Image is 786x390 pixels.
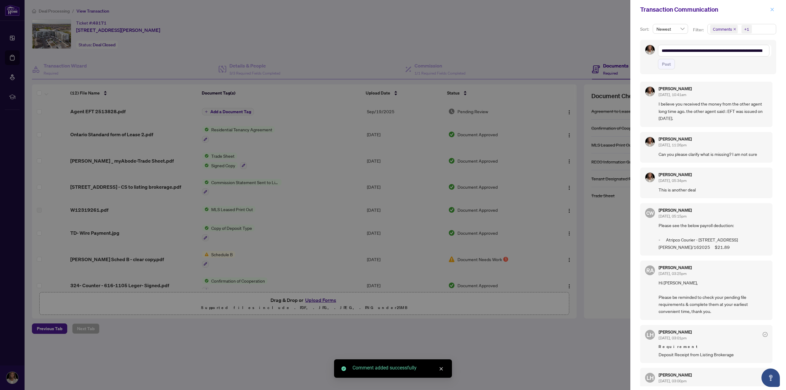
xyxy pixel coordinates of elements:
[352,364,445,372] div: Comment added successfully
[659,214,687,218] span: [DATE], 05:15pm
[761,369,780,387] button: Open asap
[659,172,692,177] h5: [PERSON_NAME]
[659,379,687,383] span: [DATE], 03:00pm
[645,45,655,54] img: Profile Icon
[659,351,768,358] span: Deposit Receipt from Listing Brokerage
[658,59,675,69] button: Post
[647,373,654,382] span: LH
[341,366,346,371] span: check-circle
[763,332,768,337] span: check-circle
[640,26,650,33] p: Sort:
[645,87,655,96] img: Profile Icon
[659,330,692,334] h5: [PERSON_NAME]
[659,178,687,183] span: [DATE], 05:34pm
[659,222,768,251] span: Please see the below payroll deduction: - Atripco Courier - [STREET_ADDRESS][PERSON_NAME]/162025 ...
[659,186,768,193] span: This is another deal
[659,265,692,270] h5: [PERSON_NAME]
[439,367,443,371] span: close
[659,143,687,147] span: [DATE], 11:26pm
[770,7,774,12] span: close
[659,100,768,122] span: I believe you received the money from the other agent long time ago. the other agent said : EFT w...
[646,266,654,275] span: RA
[659,373,692,377] h5: [PERSON_NAME]
[647,330,654,339] span: LH
[645,137,655,146] img: Profile Icon
[693,26,705,33] p: Filter:
[713,26,732,32] span: Comments
[659,344,768,350] span: Requirement
[659,271,687,276] span: [DATE], 03:25pm
[640,5,768,14] div: Transaction Communication
[656,24,684,33] span: Newest
[659,87,692,91] h5: [PERSON_NAME]
[744,26,749,32] div: +1
[659,137,692,141] h5: [PERSON_NAME]
[646,209,654,217] span: CW
[659,279,768,315] span: Hi [PERSON_NAME], Please be reminded to check your pending file requirements & complete them at y...
[710,25,738,33] span: Comments
[659,336,687,340] span: [DATE], 03:01pm
[733,28,736,31] span: close
[645,173,655,182] img: Profile Icon
[659,208,692,212] h5: [PERSON_NAME]
[659,151,768,158] span: Can you please clarify what is missing? I am not sure
[438,365,445,372] a: Close
[659,92,686,97] span: [DATE], 10:41am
